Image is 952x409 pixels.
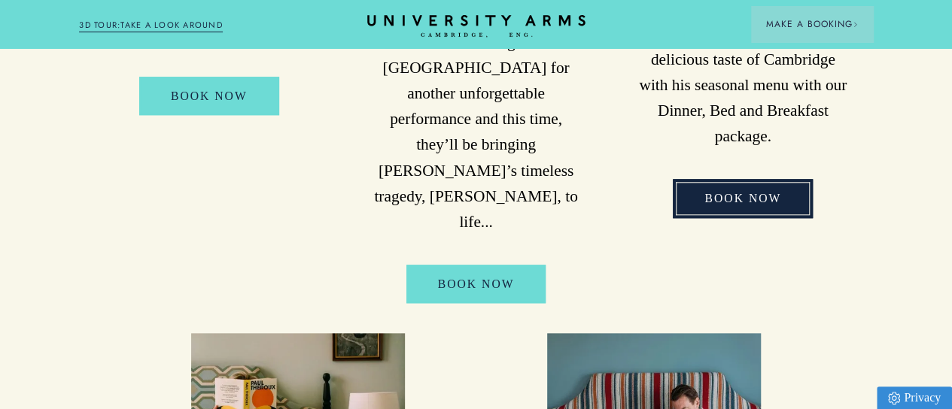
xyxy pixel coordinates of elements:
a: 3D TOUR:TAKE A LOOK AROUND [79,19,223,32]
a: Home [367,15,585,38]
img: Privacy [888,392,900,404]
a: Book Now [139,77,279,115]
p: We’re thrilled to announce that CAST is returning to the [GEOGRAPHIC_DATA] for another unforgetta... [369,4,583,235]
a: Privacy [877,386,952,409]
button: Make a BookingArrow icon [751,6,873,42]
span: Make a Booking [766,17,858,31]
a: Book Now [406,265,546,303]
a: Book Now [673,179,813,217]
img: Arrow icon [853,22,858,27]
